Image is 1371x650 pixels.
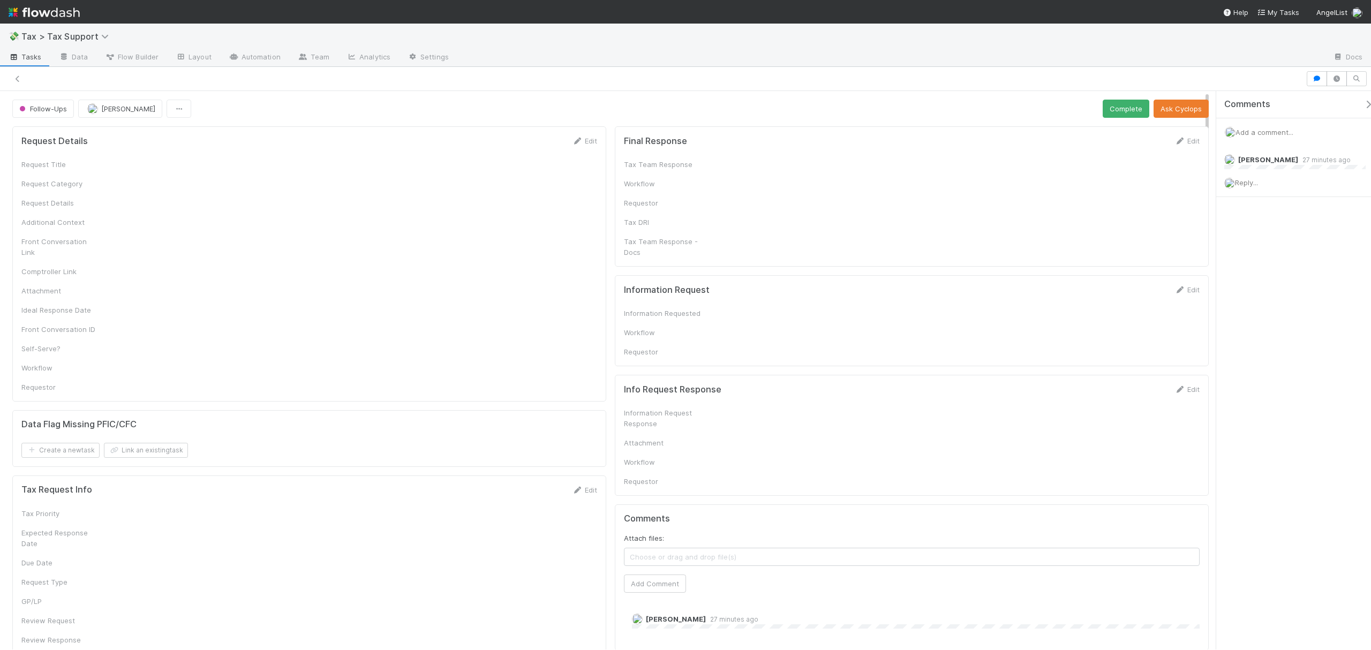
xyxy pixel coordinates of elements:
[624,198,704,208] div: Requestor
[1298,156,1351,164] span: 27 minutes ago
[21,324,102,335] div: Front Conversation ID
[1224,178,1235,188] img: avatar_d45d11ee-0024-4901-936f-9df0a9cc3b4e.png
[1103,100,1149,118] button: Complete
[1224,99,1270,110] span: Comments
[624,384,721,395] h5: Info Request Response
[21,596,102,607] div: GP/LP
[1174,137,1200,145] a: Edit
[21,419,137,430] h5: Data Flag Missing PFIC/CFC
[624,178,704,189] div: Workflow
[572,486,597,494] a: Edit
[21,217,102,228] div: Additional Context
[21,285,102,296] div: Attachment
[624,457,704,467] div: Workflow
[632,614,643,624] img: avatar_892eb56c-5b5a-46db-bf0b-2a9023d0e8f8.png
[1257,7,1299,18] a: My Tasks
[1223,7,1248,18] div: Help
[624,575,686,593] button: Add Comment
[21,266,102,277] div: Comptroller Link
[1257,8,1299,17] span: My Tasks
[21,343,102,354] div: Self-Serve?
[9,32,19,41] span: 💸
[21,362,102,373] div: Workflow
[21,382,102,392] div: Requestor
[624,513,1200,524] h5: Comments
[624,533,664,543] label: Attach files:
[624,136,687,147] h5: Final Response
[50,49,96,66] a: Data
[1225,127,1236,138] img: avatar_d45d11ee-0024-4901-936f-9df0a9cc3b4e.png
[1324,49,1371,66] a: Docs
[1154,100,1209,118] button: Ask Cyclops
[21,443,100,458] button: Create a newtask
[1316,8,1347,17] span: AngelList
[21,178,102,189] div: Request Category
[646,615,706,623] span: [PERSON_NAME]
[21,577,102,587] div: Request Type
[21,31,114,42] span: Tax > Tax Support
[21,527,102,549] div: Expected Response Date
[624,548,1199,565] span: Choose or drag and drop file(s)
[1174,385,1200,394] a: Edit
[624,476,704,487] div: Requestor
[624,437,704,448] div: Attachment
[21,305,102,315] div: Ideal Response Date
[1235,178,1258,187] span: Reply...
[624,159,704,170] div: Tax Team Response
[9,51,42,62] span: Tasks
[1238,155,1298,164] span: [PERSON_NAME]
[572,137,597,145] a: Edit
[21,159,102,170] div: Request Title
[21,485,92,495] h5: Tax Request Info
[96,49,167,66] a: Flow Builder
[21,508,102,519] div: Tax Priority
[706,615,758,623] span: 27 minutes ago
[104,443,188,458] button: Link an existingtask
[624,308,704,319] div: Information Requested
[87,103,98,114] img: avatar_d45d11ee-0024-4901-936f-9df0a9cc3b4e.png
[21,557,102,568] div: Due Date
[624,285,710,296] h5: Information Request
[21,236,102,258] div: Front Conversation Link
[289,49,338,66] a: Team
[220,49,289,66] a: Automation
[624,327,704,338] div: Workflow
[101,104,155,113] span: [PERSON_NAME]
[21,198,102,208] div: Request Details
[624,217,704,228] div: Tax DRI
[624,407,704,429] div: Information Request Response
[338,49,399,66] a: Analytics
[624,346,704,357] div: Requestor
[17,104,67,113] span: Follow-Ups
[21,634,102,645] div: Review Response
[1352,7,1362,18] img: avatar_d45d11ee-0024-4901-936f-9df0a9cc3b4e.png
[167,49,220,66] a: Layout
[399,49,457,66] a: Settings
[105,51,159,62] span: Flow Builder
[9,3,80,21] img: logo-inverted-e16ddd16eac7371096b0.svg
[1236,128,1293,137] span: Add a comment...
[1174,285,1200,294] a: Edit
[21,615,102,626] div: Review Request
[1224,154,1235,165] img: avatar_892eb56c-5b5a-46db-bf0b-2a9023d0e8f8.png
[78,100,162,118] button: [PERSON_NAME]
[21,136,88,147] h5: Request Details
[624,236,704,258] div: Tax Team Response - Docs
[12,100,74,118] button: Follow-Ups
